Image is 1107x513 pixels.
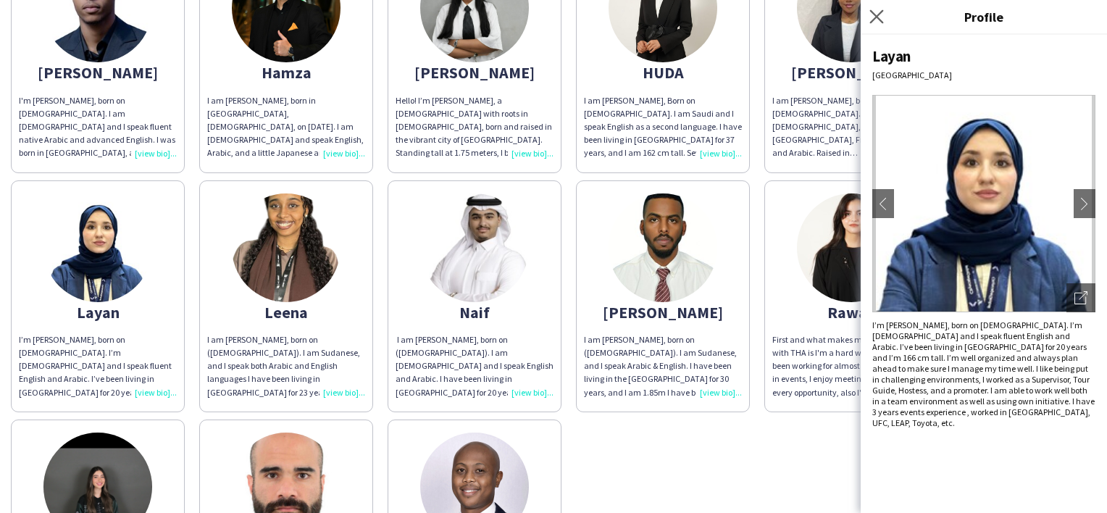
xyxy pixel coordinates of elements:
div: Layan [872,46,1095,66]
div: [PERSON_NAME] [396,66,553,79]
img: thumb-68bdc4539dff1.jpeg [420,193,529,302]
div: I'm [PERSON_NAME], born on [DEMOGRAPHIC_DATA]. I am [DEMOGRAPHIC_DATA] and I speak fluent native ... [19,94,177,160]
div: [PERSON_NAME] [772,66,930,79]
div: I’m [PERSON_NAME], born on [DEMOGRAPHIC_DATA]. I’m [DEMOGRAPHIC_DATA] and I speak fluent English ... [19,333,177,399]
div: ‏ I am [PERSON_NAME], born on ([DEMOGRAPHIC_DATA]). I am [DEMOGRAPHIC_DATA] and I speak English a... [396,333,553,399]
div: [PERSON_NAME] [584,306,742,319]
div: Hamza [207,66,365,79]
div: [PERSON_NAME] [19,66,177,79]
div: HUDA [584,66,742,79]
div: Open photos pop-in [1066,283,1095,312]
img: thumb-66e95082260d9.jpg [609,193,717,302]
div: Rawan [772,306,930,319]
div: Hello! I’m [PERSON_NAME], a [DEMOGRAPHIC_DATA] with roots in [DEMOGRAPHIC_DATA], born and raised ... [396,94,553,160]
img: thumb-673463a414c78.jpeg [43,193,152,302]
div: First and what makes me excited to work with THA is I'm a hard worker who have been working for a... [772,333,930,399]
div: Naif [396,306,553,319]
div: I am [PERSON_NAME], born on ([DEMOGRAPHIC_DATA]). I am Sudanese, and I speak Arabic & English. I ... [584,333,742,399]
img: Crew avatar or photo [872,95,1095,312]
div: I am [PERSON_NAME], born on [DEMOGRAPHIC_DATA]. Originally from [DEMOGRAPHIC_DATA], I am fluent i... [772,94,930,160]
img: thumb-92f76ab9-2183-4a4d-a5c8-befcf00a6822.png [232,193,341,302]
div: I’m [PERSON_NAME], born on [DEMOGRAPHIC_DATA]. I’m [DEMOGRAPHIC_DATA] and I speak fluent English ... [872,320,1095,428]
img: thumb-68b32aefa1c01.jpeg [797,193,906,302]
div: [GEOGRAPHIC_DATA] [872,70,1095,80]
div: Layan [19,306,177,319]
h3: Profile [861,7,1107,26]
div: I am [PERSON_NAME], Born on [DEMOGRAPHIC_DATA]. I am Saudi and I speak English as a second langua... [584,94,742,160]
div: I am [PERSON_NAME], born in [GEOGRAPHIC_DATA], [DEMOGRAPHIC_DATA], on [DATE]. I am [DEMOGRAPHIC_D... [207,94,365,160]
div: I am [PERSON_NAME], born on ([DEMOGRAPHIC_DATA]). I am Sudanese, and I speak both Arabic and Engl... [207,333,365,399]
div: Leena [207,306,365,319]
